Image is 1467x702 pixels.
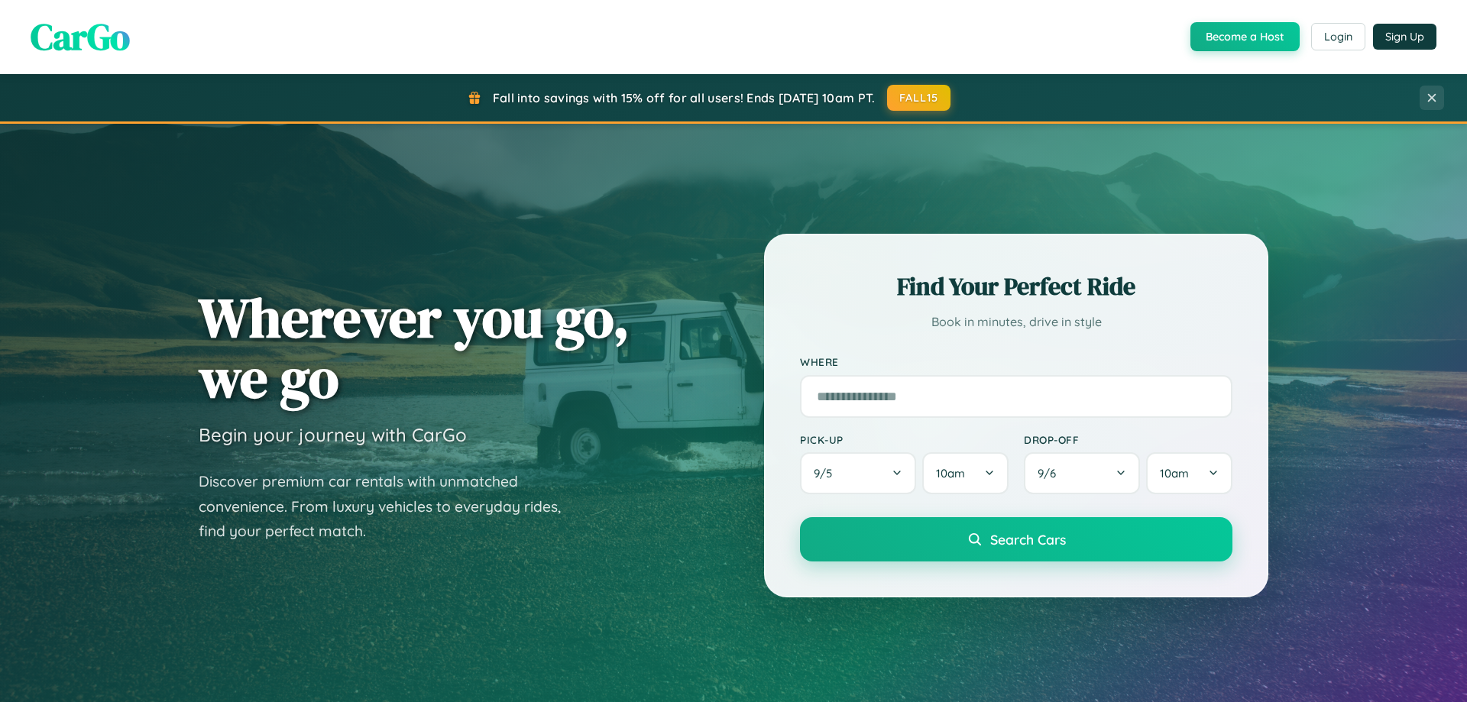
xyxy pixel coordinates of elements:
[1024,433,1232,446] label: Drop-off
[800,517,1232,561] button: Search Cars
[1160,466,1189,480] span: 10am
[800,356,1232,369] label: Where
[800,270,1232,303] h2: Find Your Perfect Ride
[31,11,130,62] span: CarGo
[800,311,1232,333] p: Book in minutes, drive in style
[1038,466,1064,480] span: 9 / 6
[990,531,1066,548] span: Search Cars
[936,466,965,480] span: 10am
[814,466,840,480] span: 9 / 5
[199,469,581,544] p: Discover premium car rentals with unmatched convenience. From luxury vehicles to everyday rides, ...
[800,452,916,494] button: 9/5
[1311,23,1365,50] button: Login
[1190,22,1300,51] button: Become a Host
[800,433,1009,446] label: Pick-up
[1373,24,1436,50] button: Sign Up
[199,287,630,408] h1: Wherever you go, we go
[1024,452,1140,494] button: 9/6
[1146,452,1232,494] button: 10am
[887,85,951,111] button: FALL15
[922,452,1009,494] button: 10am
[199,423,467,446] h3: Begin your journey with CarGo
[493,90,876,105] span: Fall into savings with 15% off for all users! Ends [DATE] 10am PT.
